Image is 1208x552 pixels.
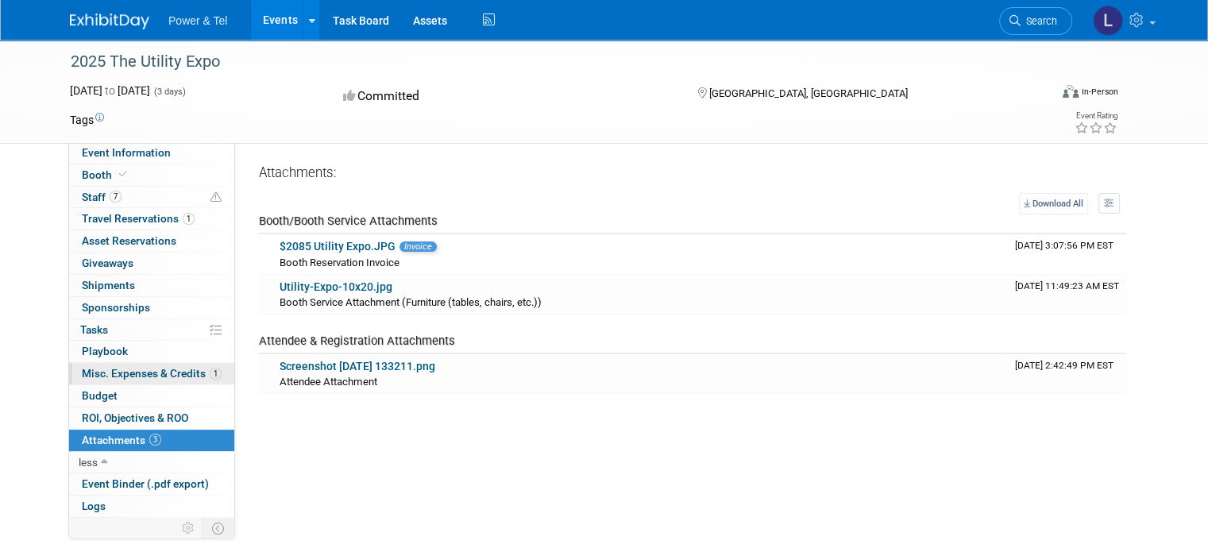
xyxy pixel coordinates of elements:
[69,142,234,164] a: Event Information
[69,496,234,517] a: Logs
[175,518,203,538] td: Personalize Event Tab Strip
[82,500,106,512] span: Logs
[152,87,186,97] span: (3 days)
[65,48,1029,76] div: 2025 The Utility Expo
[69,452,234,473] a: less
[82,279,135,291] span: Shipments
[69,230,234,252] a: Asset Reservations
[1015,360,1113,371] span: Upload Timestamp
[1063,85,1079,98] img: Format-Inperson.png
[69,164,234,186] a: Booth
[70,14,149,29] img: ExhibitDay
[1015,280,1119,291] span: Upload Timestamp
[69,473,234,495] a: Event Binder (.pdf export)
[280,280,392,293] a: Utility-Expo-10x20.jpg
[280,296,542,308] span: Booth Service Attachment (Furniture (tables, chairs, etc.))
[210,368,222,380] span: 1
[1009,354,1126,394] td: Upload Timestamp
[69,187,234,208] a: Staff7
[280,240,396,253] a: $2085 Utility Expo.JPG
[82,191,122,203] span: Staff
[1021,15,1057,27] span: Search
[70,84,150,97] span: [DATE] [DATE]
[79,456,98,469] span: less
[82,234,176,247] span: Asset Reservations
[69,297,234,318] a: Sponsorships
[82,411,188,424] span: ROI, Objectives & ROO
[963,83,1118,106] div: Event Format
[82,146,171,159] span: Event Information
[149,434,161,446] span: 3
[280,360,435,373] a: Screenshot [DATE] 133211.png
[168,14,227,27] span: Power & Tel
[80,323,108,336] span: Tasks
[399,241,437,252] span: Invoice
[102,84,118,97] span: to
[709,87,908,99] span: [GEOGRAPHIC_DATA], [GEOGRAPHIC_DATA]
[69,275,234,296] a: Shipments
[82,367,222,380] span: Misc. Expenses & Credits
[82,434,161,446] span: Attachments
[1075,112,1117,120] div: Event Rating
[1015,240,1113,251] span: Upload Timestamp
[1009,275,1126,315] td: Upload Timestamp
[82,389,118,402] span: Budget
[82,345,128,357] span: Playbook
[69,341,234,362] a: Playbook
[999,7,1072,35] a: Search
[69,253,234,274] a: Giveaways
[82,257,133,269] span: Giveaways
[82,301,150,314] span: Sponsorships
[69,208,234,230] a: Travel Reservations1
[69,430,234,451] a: Attachments3
[338,83,672,110] div: Committed
[1093,6,1123,36] img: Lydia Lott
[210,191,222,205] span: Potential Scheduling Conflict -- at least one attendee is tagged in another overlapping event.
[69,385,234,407] a: Budget
[259,214,438,228] span: Booth/Booth Service Attachments
[259,334,455,348] span: Attendee & Registration Attachments
[82,168,130,181] span: Booth
[1009,234,1126,274] td: Upload Timestamp
[259,164,1126,185] div: Attachments:
[70,112,104,128] td: Tags
[280,376,377,388] span: Attendee Attachment
[110,191,122,203] span: 7
[203,518,235,538] td: Toggle Event Tabs
[82,477,209,490] span: Event Binder (.pdf export)
[280,257,399,268] span: Booth Reservation Invoice
[69,407,234,429] a: ROI, Objectives & ROO
[82,212,195,225] span: Travel Reservations
[183,213,195,225] span: 1
[119,170,127,179] i: Booth reservation complete
[1081,86,1118,98] div: In-Person
[1019,193,1088,214] a: Download All
[69,319,234,341] a: Tasks
[69,363,234,384] a: Misc. Expenses & Credits1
